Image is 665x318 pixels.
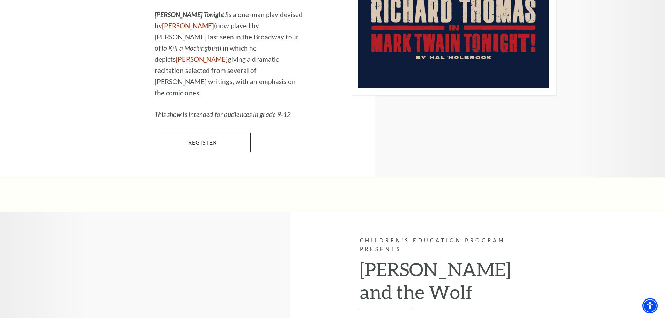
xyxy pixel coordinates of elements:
a: [PERSON_NAME] [176,55,228,63]
a: [PERSON_NAME] [162,22,214,30]
p: is a one-man play devised by (now played by [PERSON_NAME] last seen in the Broadway tour of ) in ... [155,9,305,98]
p: Children's Education Program Presents [360,236,511,254]
em: This show is intended for audiences in grade 9-12 [155,110,291,118]
div: Accessibility Menu [642,298,658,313]
em: To Kill a Mockingbird [161,44,219,52]
h2: [PERSON_NAME] and the Wolf [360,258,511,309]
a: Register [155,133,251,152]
em: [PERSON_NAME] Tonight! [155,10,227,19]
